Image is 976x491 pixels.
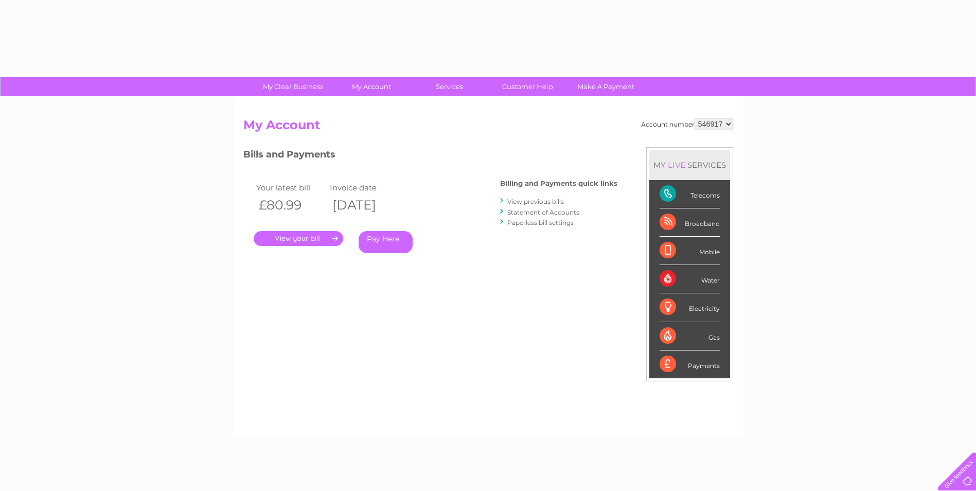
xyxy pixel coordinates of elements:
a: My Account [329,77,414,96]
div: MY SERVICES [649,150,730,180]
a: . [254,231,343,246]
h4: Billing and Payments quick links [500,180,617,187]
a: Make A Payment [563,77,648,96]
h2: My Account [243,118,733,137]
a: View previous bills [507,198,564,205]
td: Invoice date [327,181,401,195]
a: My Clear Business [251,77,335,96]
div: Broadband [660,208,720,237]
div: LIVE [666,160,687,170]
th: [DATE] [327,195,401,216]
a: Customer Help [485,77,570,96]
div: Water [660,265,720,293]
div: Account number [641,118,733,130]
th: £80.99 [254,195,328,216]
h3: Bills and Payments [243,147,617,165]
a: Services [407,77,492,96]
div: Payments [660,350,720,378]
a: Paperless bill settings [507,219,574,226]
div: Telecoms [660,180,720,208]
a: Pay Here [359,231,413,253]
td: Your latest bill [254,181,328,195]
div: Electricity [660,293,720,322]
div: Gas [660,322,720,350]
a: Statement of Accounts [507,208,579,216]
div: Mobile [660,237,720,265]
